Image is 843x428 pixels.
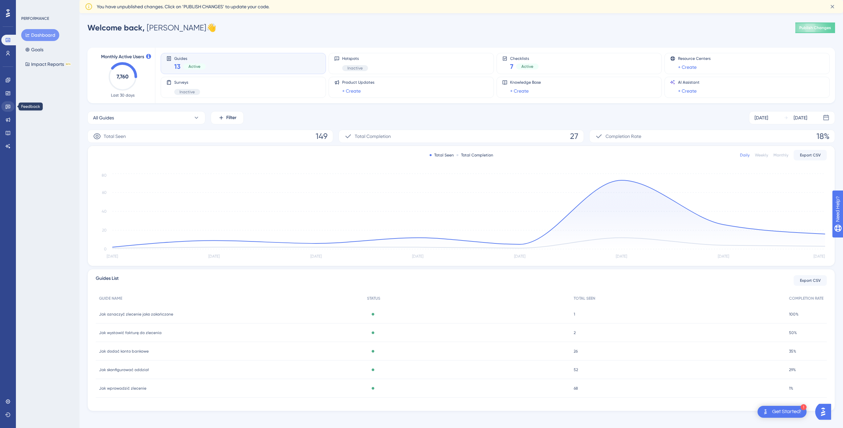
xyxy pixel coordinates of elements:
span: 50% [789,330,797,335]
span: 7 [510,62,513,71]
span: Jak skonfigurować oddział [99,367,149,372]
div: Weekly [755,152,768,158]
span: Filter [226,114,237,122]
span: Jak dodać konto bankowe [99,349,149,354]
span: 13 [174,62,181,71]
div: Total Completion [456,152,493,158]
span: Knowledge Base [510,80,541,85]
tspan: 80 [102,173,107,178]
button: Dashboard [21,29,59,41]
span: Surveys [174,80,200,85]
div: [PERSON_NAME] 👋 [87,22,216,33]
button: All Guides [87,111,205,124]
span: Jak wystawić fakturę do zlecenia [99,330,162,335]
div: [DATE] [755,114,768,122]
span: Resource Centers [678,56,711,61]
a: + Create [510,87,529,95]
div: Monthly [773,152,788,158]
span: AI Assistant [678,80,700,85]
span: 2 [574,330,576,335]
div: BETA [65,63,71,66]
a: + Create [342,87,361,95]
span: Jak oznaczyć zlecenie jako zakończone [99,312,173,317]
span: Need Help? [16,2,41,10]
span: Last 30 days [111,93,134,98]
span: Hotspots [342,56,368,61]
span: All Guides [93,114,114,122]
span: You have unpublished changes. Click on ‘PUBLISH CHANGES’ to update your code. [97,3,269,11]
span: 29% [789,367,796,372]
button: Impact ReportsBETA [21,58,75,70]
div: Total Seen [430,152,454,158]
a: + Create [678,63,697,71]
span: Monthly Active Users [101,53,144,61]
span: STATUS [367,296,380,301]
tspan: 40 [102,209,107,214]
span: Inactive [347,65,363,71]
span: Guides List [96,275,119,286]
tspan: 60 [102,190,107,195]
button: Filter [211,111,244,124]
span: Product Updates [342,80,374,85]
div: Open Get Started! checklist, remaining modules: 1 [758,406,807,418]
div: PERFORMANCE [21,16,49,21]
tspan: [DATE] [208,254,220,259]
span: Total Completion [355,132,391,140]
span: Export CSV [800,278,821,283]
span: Total Seen [104,132,126,140]
span: 26 [574,349,578,354]
tspan: [DATE] [616,254,627,259]
span: COMPLETION RATE [789,296,823,301]
button: Export CSV [794,275,827,286]
img: launcher-image-alternative-text [762,408,769,416]
span: Active [521,64,533,69]
button: Publish Changes [795,22,835,33]
span: Inactive [180,89,195,95]
span: 68 [574,386,578,391]
span: 35% [789,349,796,354]
span: Completion Rate [606,132,641,140]
span: 1 [574,312,575,317]
text: 7,760 [117,73,129,80]
span: Welcome back, [87,23,145,32]
tspan: [DATE] [514,254,525,259]
tspan: [DATE] [718,254,729,259]
span: 100% [789,312,799,317]
span: 27 [570,131,578,142]
span: 52 [574,367,578,372]
span: Guides [174,56,206,61]
tspan: [DATE] [412,254,423,259]
tspan: [DATE] [310,254,322,259]
tspan: [DATE] [814,254,825,259]
div: 1 [801,404,807,410]
span: Export CSV [800,152,821,158]
tspan: 20 [102,228,107,233]
span: Publish Changes [799,25,831,30]
span: Active [188,64,200,69]
a: + Create [678,87,697,95]
tspan: [DATE] [107,254,118,259]
span: TOTAL SEEN [574,296,595,301]
span: 149 [316,131,328,142]
iframe: UserGuiding AI Assistant Launcher [815,402,835,422]
div: [DATE] [794,114,807,122]
tspan: 0 [104,247,107,251]
button: Goals [21,44,47,56]
span: 1% [789,386,793,391]
button: Export CSV [794,150,827,160]
span: 18% [817,131,829,142]
div: Get Started! [772,408,801,415]
div: Daily [740,152,750,158]
span: Checklists [510,56,539,61]
span: Jak wprowadzić zlecenie [99,386,146,391]
span: GUIDE NAME [99,296,122,301]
